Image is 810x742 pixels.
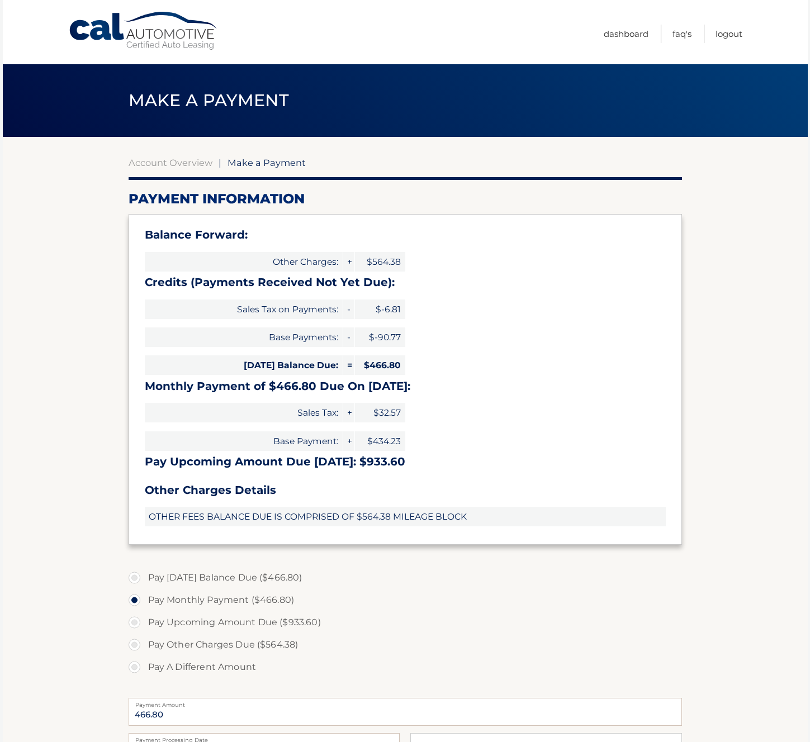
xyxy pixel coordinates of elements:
span: - [343,327,354,347]
span: Other Charges: [145,252,343,272]
a: Account Overview [129,157,212,168]
span: Make a Payment [129,90,289,111]
h3: Other Charges Details [145,483,666,497]
span: = [343,355,354,375]
span: Base Payments: [145,327,343,347]
span: - [343,299,354,319]
h3: Balance Forward: [145,228,666,242]
span: Make a Payment [228,157,306,168]
h3: Credits (Payments Received Not Yet Due): [145,275,666,289]
label: Pay Other Charges Due ($564.38) [129,634,682,656]
label: Payment Amount [129,698,682,707]
h3: Monthly Payment of $466.80 Due On [DATE]: [145,379,666,393]
label: Pay [DATE] Balance Due ($466.80) [129,567,682,589]
span: Base Payment: [145,431,343,451]
span: Sales Tax: [145,403,343,422]
a: Logout [716,25,742,43]
span: $32.57 [355,403,405,422]
label: Payment Processing Date [129,733,400,742]
span: Sales Tax on Payments: [145,299,343,319]
span: + [343,431,354,451]
span: OTHER FEES BALANCE DUE IS COMPRISED OF $564.38 MILEAGE BLOCK [145,507,666,526]
a: Cal Automotive [68,11,219,51]
span: + [343,403,354,422]
span: $-6.81 [355,299,405,319]
input: Payment Amount [129,698,682,726]
span: | [219,157,221,168]
span: $564.38 [355,252,405,272]
h2: Payment Information [129,191,682,207]
span: $434.23 [355,431,405,451]
a: Dashboard [604,25,648,43]
span: + [343,252,354,272]
h3: Pay Upcoming Amount Due [DATE]: $933.60 [145,455,666,469]
label: Pay Upcoming Amount Due ($933.60) [129,611,682,634]
span: $466.80 [355,355,405,375]
a: FAQ's [672,25,691,43]
span: $-90.77 [355,327,405,347]
span: [DATE] Balance Due: [145,355,343,375]
label: Pay Monthly Payment ($466.80) [129,589,682,611]
label: Pay A Different Amount [129,656,682,678]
